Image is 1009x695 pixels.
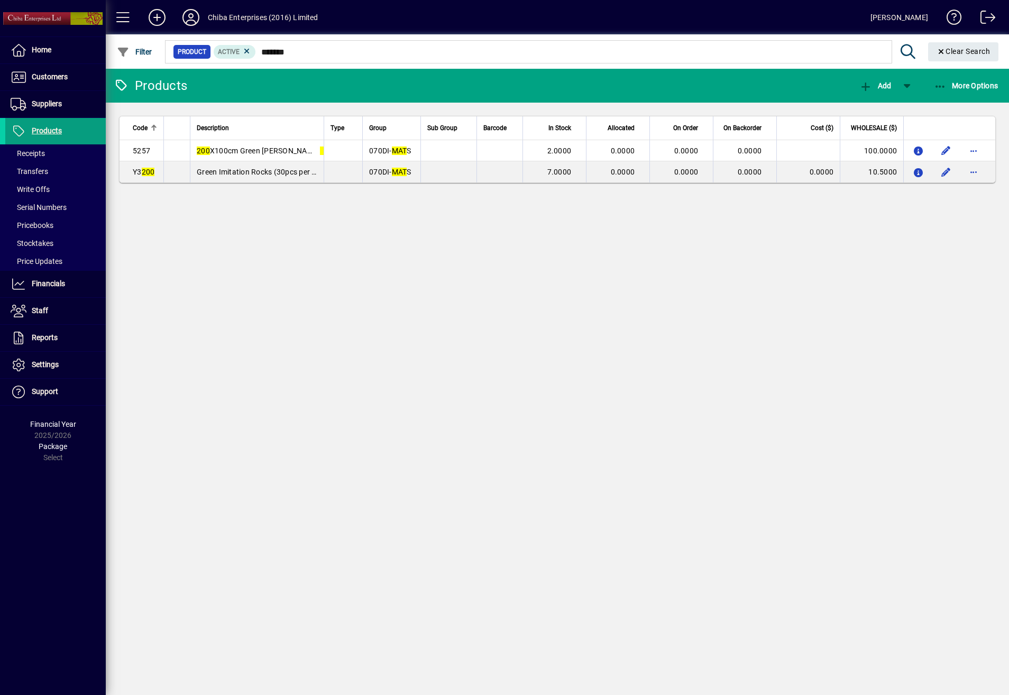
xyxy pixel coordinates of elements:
[218,48,240,56] span: Active
[208,9,318,26] div: Chiba Enterprises (2016) Limited
[656,122,708,134] div: On Order
[738,147,762,155] span: 0.0000
[32,360,59,369] span: Settings
[197,168,327,176] span: Green Imitation Rocks (30pcs per bag)
[5,234,106,252] a: Stocktakes
[11,203,67,212] span: Serial Numbers
[30,420,76,428] span: Financial Year
[720,122,771,134] div: On Backorder
[117,48,152,56] span: Filter
[5,198,106,216] a: Serial Numbers
[174,8,208,27] button: Profile
[32,99,62,108] span: Suppliers
[32,279,65,288] span: Financials
[11,167,48,176] span: Transfers
[392,168,407,176] em: MAT
[851,122,897,134] span: WHOLESALE ($)
[5,352,106,378] a: Settings
[32,45,51,54] span: Home
[331,122,356,134] div: Type
[133,122,148,134] span: Code
[140,8,174,27] button: Add
[870,9,928,26] div: [PERSON_NAME]
[939,2,962,36] a: Knowledge Base
[197,122,317,134] div: Description
[938,163,955,180] button: Edit
[674,147,699,155] span: 0.0000
[965,142,982,159] button: More options
[928,42,999,61] button: Clear
[320,147,334,155] em: Mat
[197,147,210,155] em: 200
[11,185,50,194] span: Write Offs
[369,122,414,134] div: Group
[214,45,256,59] mat-chip: Activation Status: Active
[392,147,407,155] em: MAT
[427,122,457,134] span: Sub Group
[5,379,106,405] a: Support
[674,168,699,176] span: 0.0000
[529,122,581,134] div: In Stock
[32,72,68,81] span: Customers
[369,147,411,155] span: 070DI- S
[369,122,387,134] span: Group
[197,147,334,155] span: X100cm Green [PERSON_NAME]
[857,76,894,95] button: Add
[5,180,106,198] a: Write Offs
[11,149,45,158] span: Receipts
[5,252,106,270] a: Price Updates
[547,147,572,155] span: 2.0000
[114,77,187,94] div: Products
[5,162,106,180] a: Transfers
[369,168,411,176] span: 070DI- S
[673,122,698,134] span: On Order
[133,147,150,155] span: 5257
[11,239,53,248] span: Stocktakes
[938,142,955,159] button: Edit
[547,168,572,176] span: 7.0000
[11,257,62,266] span: Price Updates
[973,2,996,36] a: Logout
[931,76,1001,95] button: More Options
[611,168,635,176] span: 0.0000
[840,161,903,182] td: 10.5000
[723,122,762,134] span: On Backorder
[811,122,833,134] span: Cost ($)
[11,221,53,230] span: Pricebooks
[548,122,571,134] span: In Stock
[738,168,762,176] span: 0.0000
[965,163,982,180] button: More options
[5,298,106,324] a: Staff
[32,387,58,396] span: Support
[840,140,903,161] td: 100.0000
[937,47,990,56] span: Clear Search
[142,168,155,176] em: 200
[611,147,635,155] span: 0.0000
[32,306,48,315] span: Staff
[197,122,229,134] span: Description
[5,144,106,162] a: Receipts
[5,64,106,90] a: Customers
[859,81,891,90] span: Add
[934,81,998,90] span: More Options
[593,122,644,134] div: Allocated
[331,122,344,134] span: Type
[32,126,62,135] span: Products
[5,325,106,351] a: Reports
[39,442,67,451] span: Package
[776,161,840,182] td: 0.0000
[178,47,206,57] span: Product
[5,91,106,117] a: Suppliers
[483,122,507,134] span: Barcode
[133,122,157,134] div: Code
[608,122,635,134] span: Allocated
[5,271,106,297] a: Financials
[32,333,58,342] span: Reports
[133,168,154,176] span: Y3
[483,122,516,134] div: Barcode
[5,37,106,63] a: Home
[427,122,470,134] div: Sub Group
[114,42,155,61] button: Filter
[5,216,106,234] a: Pricebooks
